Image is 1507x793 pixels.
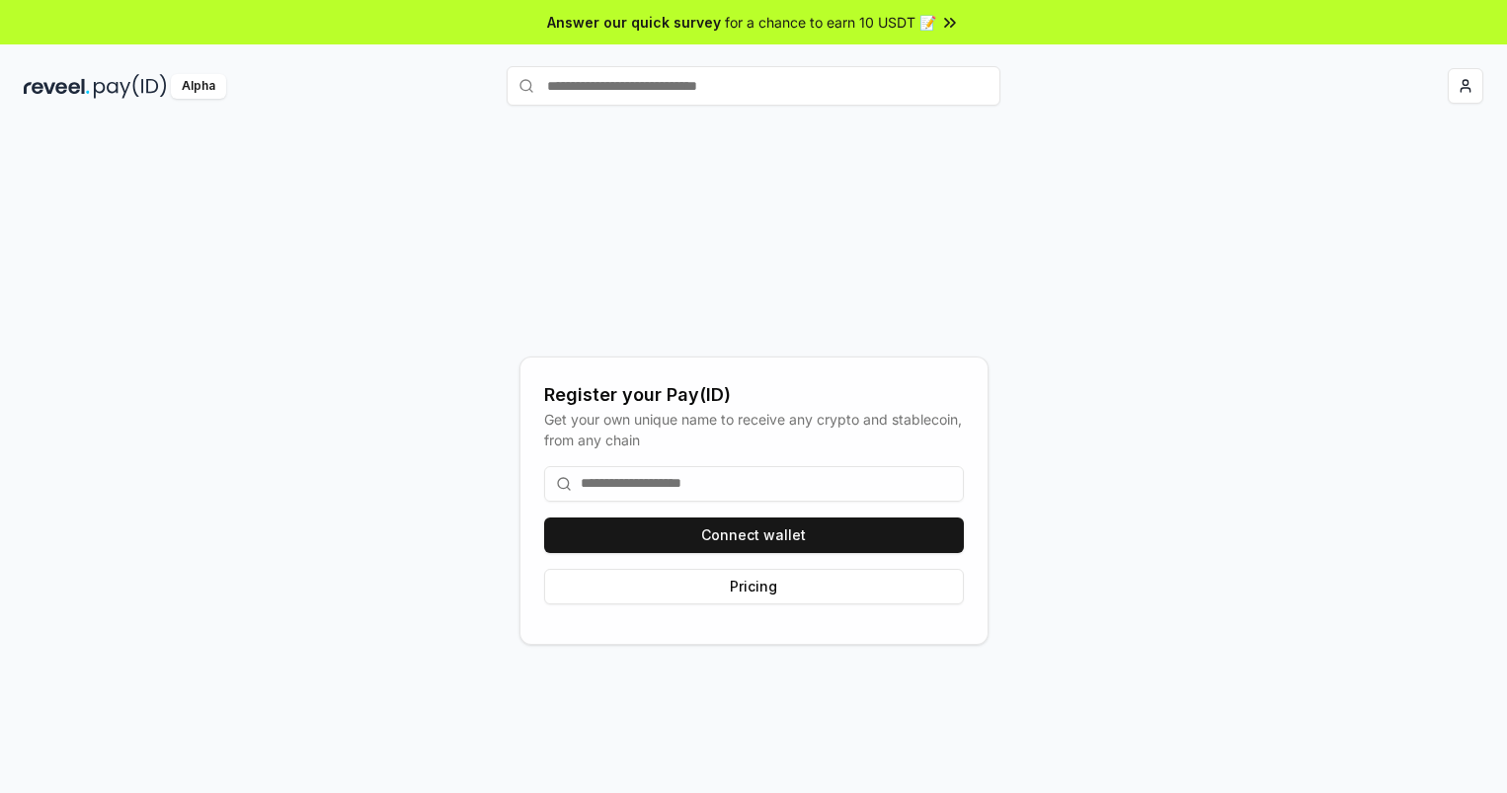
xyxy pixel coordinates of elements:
span: for a chance to earn 10 USDT 📝 [725,12,936,33]
div: Get your own unique name to receive any crypto and stablecoin, from any chain [544,409,964,450]
img: pay_id [94,74,167,99]
div: Alpha [171,74,226,99]
button: Pricing [544,569,964,604]
span: Answer our quick survey [547,12,721,33]
div: Register your Pay(ID) [544,381,964,409]
img: reveel_dark [24,74,90,99]
button: Connect wallet [544,517,964,553]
